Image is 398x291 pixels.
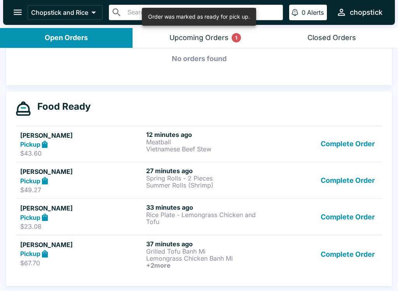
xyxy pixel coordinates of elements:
[20,203,143,213] h5: [PERSON_NAME]
[16,126,382,162] a: [PERSON_NAME]Pickup$43.6012 minutes agoMeatballVietnamese Beef StewComplete Order
[146,203,269,211] h6: 33 minutes ago
[31,9,88,16] p: Chopstick and Rice
[16,162,382,198] a: [PERSON_NAME]Pickup$49.2727 minutes agoSpring Rolls - 2 PiecesSummer Rolls (Shrimp)Complete Order
[318,167,378,194] button: Complete Order
[350,8,382,17] div: chopstick
[20,140,40,148] strong: Pickup
[20,131,143,140] h5: [PERSON_NAME]
[28,5,103,20] button: Chopstick and Rice
[148,10,250,23] div: Order was marked as ready for pick up.
[333,4,386,21] button: chopstick
[307,9,324,16] p: Alerts
[318,240,378,269] button: Complete Order
[20,240,143,249] h5: [PERSON_NAME]
[318,203,378,230] button: Complete Order
[302,9,305,16] p: 0
[146,255,269,262] p: Lemongrass Chicken Banh Mi
[146,211,269,225] p: Rice Plate - Lemongrass Chicken and Tofu
[146,262,269,269] h6: + 2 more
[146,175,269,182] p: Spring Rolls - 2 Pieces
[318,131,378,158] button: Complete Order
[146,131,269,138] h6: 12 minutes ago
[20,214,40,221] strong: Pickup
[307,33,356,42] div: Closed Orders
[146,138,269,145] p: Meatball
[235,34,237,42] p: 1
[146,248,269,255] p: Grilled Tofu Banh Mi
[16,198,382,235] a: [PERSON_NAME]Pickup$23.0833 minutes agoRice Plate - Lemongrass Chicken and TofuComplete Order
[31,101,91,112] h4: Food Ready
[20,259,143,267] p: $67.70
[20,250,40,258] strong: Pickup
[8,2,28,22] button: open drawer
[16,235,382,273] a: [PERSON_NAME]Pickup$67.7037 minutes agoGrilled Tofu Banh MiLemongrass Chicken Banh Mi+2moreComple...
[146,167,269,175] h6: 27 minutes ago
[20,149,143,157] p: $43.60
[146,240,269,248] h6: 37 minutes ago
[20,186,143,194] p: $49.27
[20,223,143,230] p: $23.08
[45,33,88,42] div: Open Orders
[125,7,279,18] input: Search orders by name or phone number
[146,145,269,153] p: Vietnamese Beef Stew
[146,182,269,189] p: Summer Rolls (Shrimp)
[16,45,382,73] h5: No orders found
[20,177,40,185] strong: Pickup
[169,33,229,42] div: Upcoming Orders
[20,167,143,176] h5: [PERSON_NAME]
